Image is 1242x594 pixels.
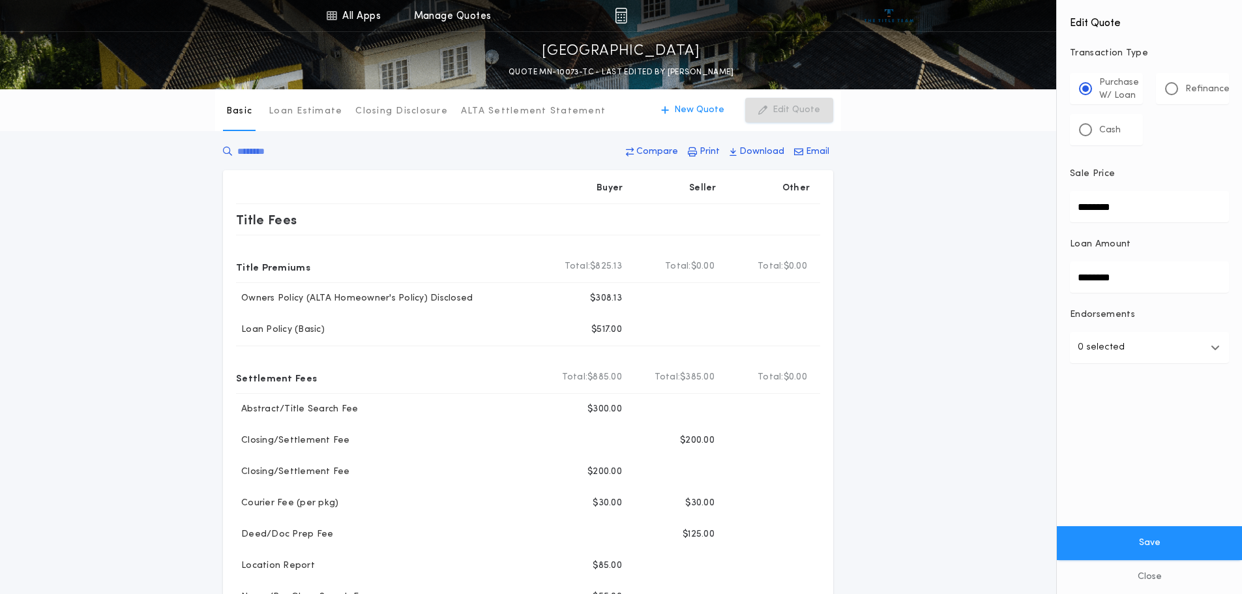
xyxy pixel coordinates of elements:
[355,105,448,118] p: Closing Disclosure
[674,104,724,117] p: New Quote
[236,528,333,541] p: Deed/Doc Prep Fee
[1070,332,1229,363] button: 0 selected
[784,371,807,384] span: $0.00
[782,182,810,195] p: Other
[591,323,622,336] p: $517.00
[865,9,913,22] img: vs-icon
[587,466,622,479] p: $200.00
[1057,526,1242,560] button: Save
[1070,238,1131,251] p: Loan Amount
[773,104,820,117] p: Edit Quote
[622,140,682,164] button: Compare
[636,145,678,158] p: Compare
[236,559,315,572] p: Location Report
[590,260,622,273] span: $825.13
[1185,83,1230,96] p: Refinance
[236,256,310,277] p: Title Premiums
[226,105,252,118] p: Basic
[700,145,720,158] p: Print
[683,528,715,541] p: $125.00
[806,145,829,158] p: Email
[1070,168,1115,181] p: Sale Price
[745,98,833,123] button: Edit Quote
[665,260,691,273] b: Total:
[593,559,622,572] p: $85.00
[236,209,297,230] p: Title Fees
[461,105,606,118] p: ALTA Settlement Statement
[739,145,784,158] p: Download
[726,140,788,164] button: Download
[1078,340,1125,355] p: 0 selected
[269,105,342,118] p: Loan Estimate
[680,371,715,384] span: $385.00
[680,434,715,447] p: $200.00
[236,323,325,336] p: Loan Policy (Basic)
[236,466,350,479] p: Closing/Settlement Fee
[236,497,338,510] p: Courier Fee (per pkg)
[562,371,588,384] b: Total:
[1057,560,1242,594] button: Close
[784,260,807,273] span: $0.00
[597,182,623,195] p: Buyer
[509,66,733,79] p: QUOTE MN-10073-TC - LAST EDITED BY [PERSON_NAME]
[236,367,317,388] p: Settlement Fees
[790,140,833,164] button: Email
[691,260,715,273] span: $0.00
[655,371,681,384] b: Total:
[590,292,622,305] p: $308.13
[542,41,700,62] p: [GEOGRAPHIC_DATA]
[689,182,717,195] p: Seller
[615,8,627,23] img: img
[758,371,784,384] b: Total:
[1070,191,1229,222] input: Sale Price
[587,403,622,416] p: $300.00
[1070,308,1229,321] p: Endorsements
[236,434,350,447] p: Closing/Settlement Fee
[758,260,784,273] b: Total:
[1070,47,1229,60] p: Transaction Type
[685,497,715,510] p: $30.00
[1070,261,1229,293] input: Loan Amount
[565,260,591,273] b: Total:
[1099,124,1121,137] p: Cash
[648,98,737,123] button: New Quote
[236,292,473,305] p: Owners Policy (ALTA Homeowner's Policy) Disclosed
[593,497,622,510] p: $30.00
[684,140,724,164] button: Print
[587,371,622,384] span: $885.00
[1099,76,1139,102] p: Purchase W/ Loan
[1070,8,1229,31] h4: Edit Quote
[236,403,358,416] p: Abstract/Title Search Fee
